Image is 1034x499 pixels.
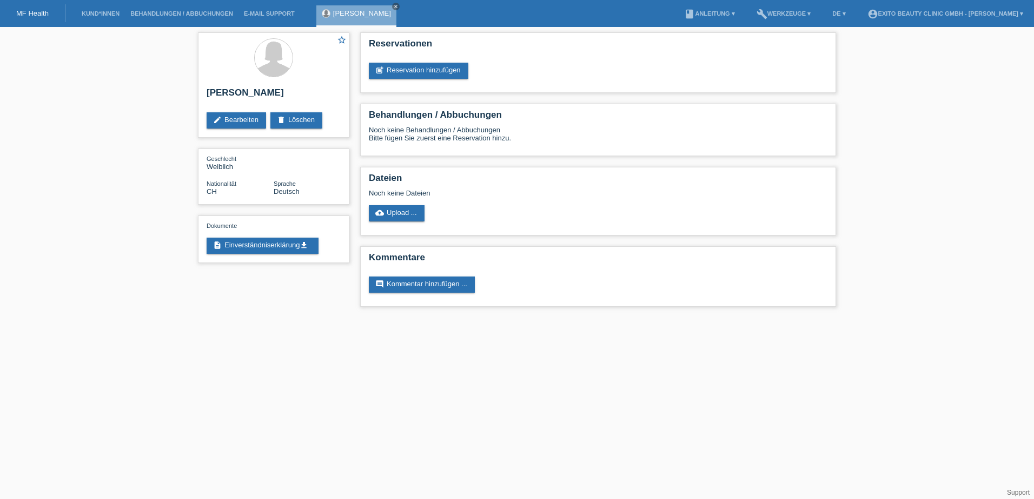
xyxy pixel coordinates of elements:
a: buildWerkzeuge ▾ [751,10,817,17]
i: build [757,9,767,19]
i: cloud_upload [375,208,384,217]
div: Weiblich [207,154,274,171]
span: Nationalität [207,180,236,187]
h2: Kommentare [369,252,827,268]
a: deleteLöschen [270,112,322,129]
a: [PERSON_NAME] [333,9,391,17]
a: post_addReservation hinzufügen [369,63,468,79]
i: delete [277,116,286,124]
i: comment [375,280,384,288]
a: Support [1007,489,1030,496]
div: Noch keine Dateien [369,189,699,197]
a: cloud_uploadUpload ... [369,205,425,221]
h2: [PERSON_NAME] [207,87,341,104]
h2: Reservationen [369,38,827,55]
a: Behandlungen / Abbuchungen [125,10,238,17]
a: editBearbeiten [207,112,266,129]
a: commentKommentar hinzufügen ... [369,277,475,293]
h2: Dateien [369,173,827,189]
div: Noch keine Behandlungen / Abbuchungen Bitte fügen Sie zuerst eine Reservation hinzu. [369,126,827,150]
i: post_add [375,66,384,75]
span: Geschlecht [207,156,236,162]
a: MF Health [16,9,49,17]
a: E-Mail Support [238,10,300,17]
i: get_app [300,241,308,249]
span: Sprache [274,180,296,187]
h2: Behandlungen / Abbuchungen [369,110,827,126]
a: close [392,3,400,10]
a: Kund*innen [76,10,125,17]
i: close [393,4,399,9]
i: edit [213,116,222,124]
a: star_border [337,35,347,46]
span: Dokumente [207,222,237,229]
span: Schweiz [207,187,217,195]
i: star_border [337,35,347,45]
a: DE ▾ [827,10,851,17]
a: bookAnleitung ▾ [679,10,740,17]
span: Deutsch [274,187,300,195]
i: description [213,241,222,249]
i: account_circle [867,9,878,19]
a: account_circleExito Beauty Clinic GmbH - [PERSON_NAME] ▾ [862,10,1029,17]
a: descriptionEinverständniserklärungget_app [207,238,319,254]
i: book [684,9,695,19]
